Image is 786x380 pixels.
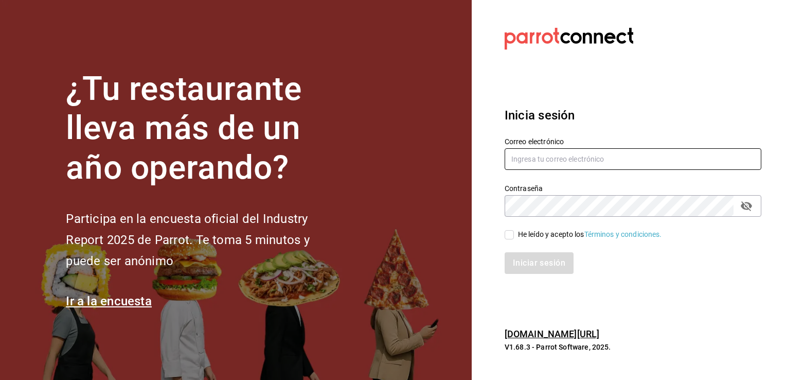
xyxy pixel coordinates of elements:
[738,197,755,215] button: passwordField
[505,137,761,145] label: Correo electrónico
[66,209,344,271] h2: Participa en la encuesta oficial del Industry Report 2025 de Parrot. Te toma 5 minutos y puede se...
[584,230,662,238] a: Términos y condiciones.
[66,294,152,308] a: Ir a la encuesta
[505,106,761,125] h3: Inicia sesión
[505,148,761,170] input: Ingresa tu correo electrónico
[518,229,662,240] div: He leído y acepto los
[505,342,761,352] p: V1.68.3 - Parrot Software, 2025.
[66,70,344,188] h1: ¿Tu restaurante lleva más de un año operando?
[505,184,761,192] label: Contraseña
[505,329,599,339] a: [DOMAIN_NAME][URL]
